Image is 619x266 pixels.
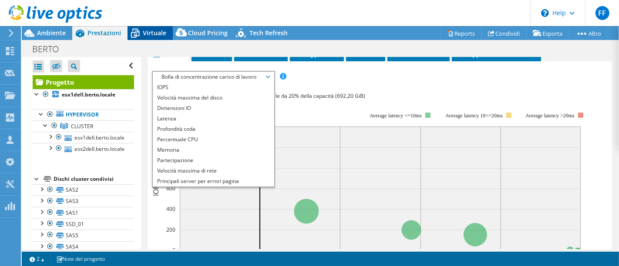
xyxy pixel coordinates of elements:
text: IOPS [151,181,161,196]
a: Progetto [33,75,134,89]
span: Dischi cluster [392,49,445,58]
a: esx1dell.berto.locale [33,132,134,143]
a: SAS1 [33,207,134,218]
li: Dimensioni IO [153,103,273,113]
a: SAS5 [33,229,134,241]
text: 600 [166,185,175,192]
a: Hypervisor [33,109,134,120]
svg: \n [541,9,549,17]
a: SAS3 [33,196,134,207]
span: Bolla di concentrazione carico di lavoro [157,72,269,82]
li: Velocità massima del disco [153,93,273,103]
span: Dischi [350,49,381,58]
span: Virtuale [143,29,166,37]
li: Partecipazione [153,155,273,166]
a: esx2dell.berto.locale [33,143,134,154]
span: CLUSTER [71,123,93,130]
a: SSD_01 [33,218,134,229]
text: 400 [166,205,175,213]
text: Average latency >20ms [525,113,575,119]
span: Server [196,49,228,58]
li: Memoria [153,145,273,155]
a: esx1dell.berto.locale [33,89,134,100]
a: Altro [569,27,608,40]
text: 200 [166,226,175,233]
tspan: Average latency <=10ms [370,113,422,119]
a: Esporta [526,27,569,40]
span: Ambiente [37,29,66,37]
a: SAS2 [33,184,134,196]
tspan: Average latency 10<=20ms [445,113,503,119]
span: Applicazioni installate [456,49,537,58]
span: Hypervisor [294,49,340,58]
a: Condividi [481,27,527,40]
span: 55% di IOPS non disponibile da 20% della capacità (692,20 GiB) [213,92,365,100]
li: Profondità coda [153,124,273,134]
span: Grafici [152,49,184,58]
a: Note del progetto [50,253,111,264]
h1: BERTO [28,44,72,54]
span: FF [595,6,609,20]
text: 0 [172,246,175,254]
b: esx1dell.berto.locale [62,91,115,98]
li: Latenza [153,113,273,124]
span: Inventario [239,49,283,58]
a: Reports [440,27,482,40]
span: Tech Refresh [249,29,288,37]
a: CLUSTER [33,120,134,132]
span: Prestazioni [87,29,121,37]
a: SAS4 [33,241,134,253]
a: 2 [24,253,50,264]
li: Percentuale CPU [153,134,273,145]
li: IOPS [153,82,273,93]
div: Dischi cluster condivisi [54,174,134,184]
li: Principali server per errori pagina [153,176,273,186]
span: Cloud Pricing [188,29,228,37]
li: Velocità massima di rete [153,166,273,176]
